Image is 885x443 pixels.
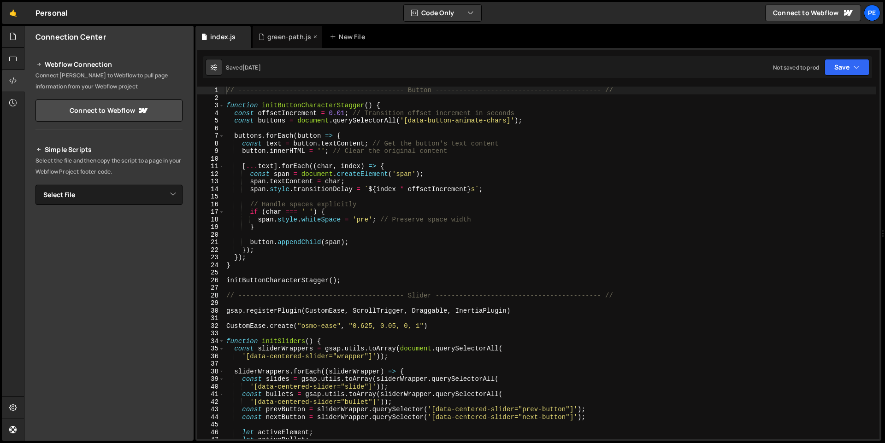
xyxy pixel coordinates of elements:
[197,429,224,437] div: 46
[197,178,224,186] div: 13
[35,144,183,155] h2: Simple Scripts
[197,254,224,262] div: 23
[197,94,224,102] div: 2
[765,5,861,21] a: Connect to Webflow
[197,132,224,140] div: 7
[197,398,224,406] div: 42
[35,32,106,42] h2: Connection Center
[267,32,311,41] div: green-path.js
[330,32,368,41] div: New File
[35,309,183,392] iframe: YouTube video player
[197,246,224,254] div: 22
[197,375,224,383] div: 39
[197,87,224,94] div: 1
[226,64,261,71] div: Saved
[197,383,224,391] div: 40
[197,223,224,231] div: 19
[197,147,224,155] div: 9
[197,368,224,376] div: 38
[197,117,224,125] div: 5
[35,99,183,122] a: Connect to Webflow
[35,59,183,70] h2: Webflow Connection
[197,292,224,300] div: 28
[197,284,224,292] div: 27
[35,7,67,18] div: Personal
[242,64,261,71] div: [DATE]
[197,299,224,307] div: 29
[197,345,224,353] div: 35
[2,2,24,24] a: 🤙
[197,110,224,117] div: 4
[197,391,224,398] div: 41
[35,70,183,92] p: Connect [PERSON_NAME] to Webflow to pull page information from your Webflow project
[404,5,481,21] button: Code Only
[197,193,224,201] div: 15
[197,216,224,224] div: 18
[864,5,880,21] a: Pe
[197,315,224,322] div: 31
[197,125,224,133] div: 6
[197,155,224,163] div: 10
[197,269,224,277] div: 25
[197,102,224,110] div: 3
[35,220,183,303] iframe: YouTube video player
[197,186,224,193] div: 14
[197,231,224,239] div: 20
[197,239,224,246] div: 21
[197,330,224,338] div: 33
[197,360,224,368] div: 37
[197,421,224,429] div: 45
[197,170,224,178] div: 12
[197,307,224,315] div: 30
[197,322,224,330] div: 32
[197,201,224,209] div: 16
[35,155,183,177] p: Select the file and then copy the script to a page in your Webflow Project footer code.
[197,277,224,285] div: 26
[197,163,224,170] div: 11
[197,338,224,345] div: 34
[197,353,224,361] div: 36
[197,140,224,148] div: 8
[825,59,869,76] button: Save
[210,32,236,41] div: index.js
[197,208,224,216] div: 17
[773,64,819,71] div: Not saved to prod
[197,414,224,421] div: 44
[197,406,224,414] div: 43
[197,262,224,269] div: 24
